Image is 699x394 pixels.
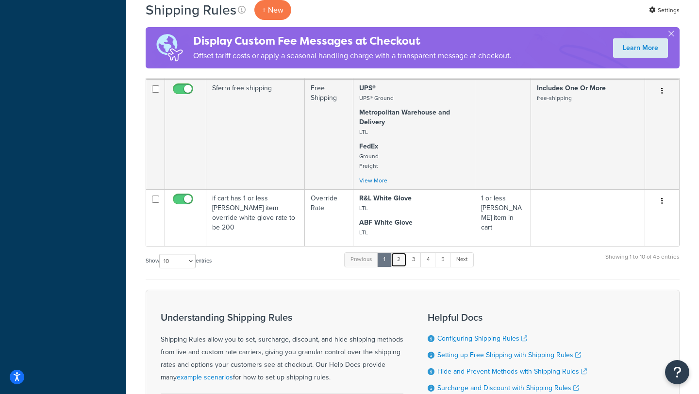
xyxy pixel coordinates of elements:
[437,366,587,377] a: Hide and Prevent Methods with Shipping Rules
[146,27,193,68] img: duties-banner-06bc72dcb5fe05cb3f9472aba00be2ae8eb53ab6f0d8bb03d382ba314ac3c341.png
[193,33,512,49] h4: Display Custom Fee Messages at Checkout
[613,38,668,58] a: Learn More
[406,252,421,267] a: 3
[206,189,305,246] td: if cart has 1 or less [PERSON_NAME] item override white glove rate to be 200
[605,251,680,272] div: Showing 1 to 10 of 45 entries
[437,350,581,360] a: Setting up Free Shipping with Shipping Rules
[344,252,378,267] a: Previous
[359,193,412,203] strong: R&L White Glove
[359,83,376,93] strong: UPS®
[359,217,413,228] strong: ABF White Glove
[537,94,572,102] small: free-shipping
[146,254,212,268] label: Show entries
[428,312,587,323] h3: Helpful Docs
[475,189,531,246] td: 1 or less [PERSON_NAME] item in cart
[161,312,403,323] h3: Understanding Shipping Rules
[537,83,606,93] strong: Includes One Or More
[437,333,527,344] a: Configuring Shipping Rules
[359,107,450,127] strong: Metropolitan Warehouse and Delivery
[359,94,394,102] small: UPS® Ground
[391,252,407,267] a: 2
[359,152,379,170] small: Ground Freight
[359,141,378,151] strong: FedEx
[420,252,436,267] a: 4
[193,49,512,63] p: Offset tariff costs or apply a seasonal handling charge with a transparent message at checkout.
[359,128,368,136] small: LTL
[305,79,353,189] td: Free Shipping
[665,360,689,384] button: Open Resource Center
[377,252,392,267] a: 1
[649,3,680,17] a: Settings
[177,372,233,382] a: example scenarios
[435,252,451,267] a: 5
[359,176,387,185] a: View More
[437,383,579,393] a: Surcharge and Discount with Shipping Rules
[359,228,368,237] small: LTL
[305,189,353,246] td: Override Rate
[359,204,368,213] small: LTL
[159,254,196,268] select: Showentries
[450,252,474,267] a: Next
[146,0,236,19] h1: Shipping Rules
[206,79,305,189] td: Sferra free shipping
[161,312,403,384] div: Shipping Rules allow you to set, surcharge, discount, and hide shipping methods from live and cus...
